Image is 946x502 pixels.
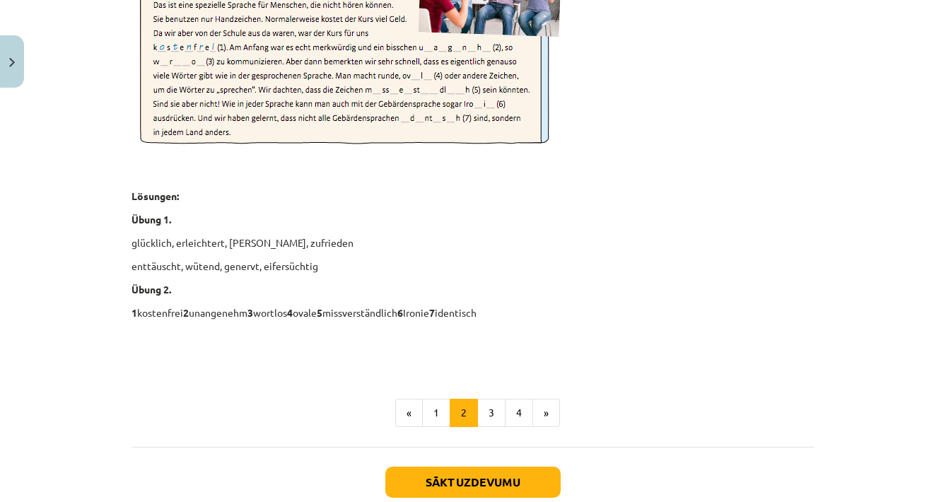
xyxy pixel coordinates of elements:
[247,306,253,319] strong: 3
[132,306,137,319] strong: 1
[532,399,560,427] button: »
[9,58,15,67] img: icon-close-lesson-0947bae3869378f0d4975bcd49f059093ad1ed9edebbc8119c70593378902aed.svg
[132,189,179,202] strong: Lösungen:
[422,399,450,427] button: 1
[132,305,814,320] p: kostenfrei unangenehm wortlos ovale missverständlich Ironie identisch
[287,306,293,319] strong: 4
[132,235,814,250] p: glücklich, erleichtert, [PERSON_NAME], zufrieden
[132,259,814,274] p: enttäuscht, wütend, genervt, eifersüchtig
[132,283,171,296] strong: Übung 2.
[450,399,478,427] button: 2
[477,399,506,427] button: 3
[395,399,423,427] button: «
[183,306,189,319] strong: 2
[385,467,561,498] button: Sākt uzdevumu
[317,306,322,319] strong: 5
[429,306,435,319] strong: 7
[132,213,171,226] strong: Übung 1.
[132,399,814,427] nav: Page navigation example
[397,306,403,319] strong: 6
[505,399,533,427] button: 4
